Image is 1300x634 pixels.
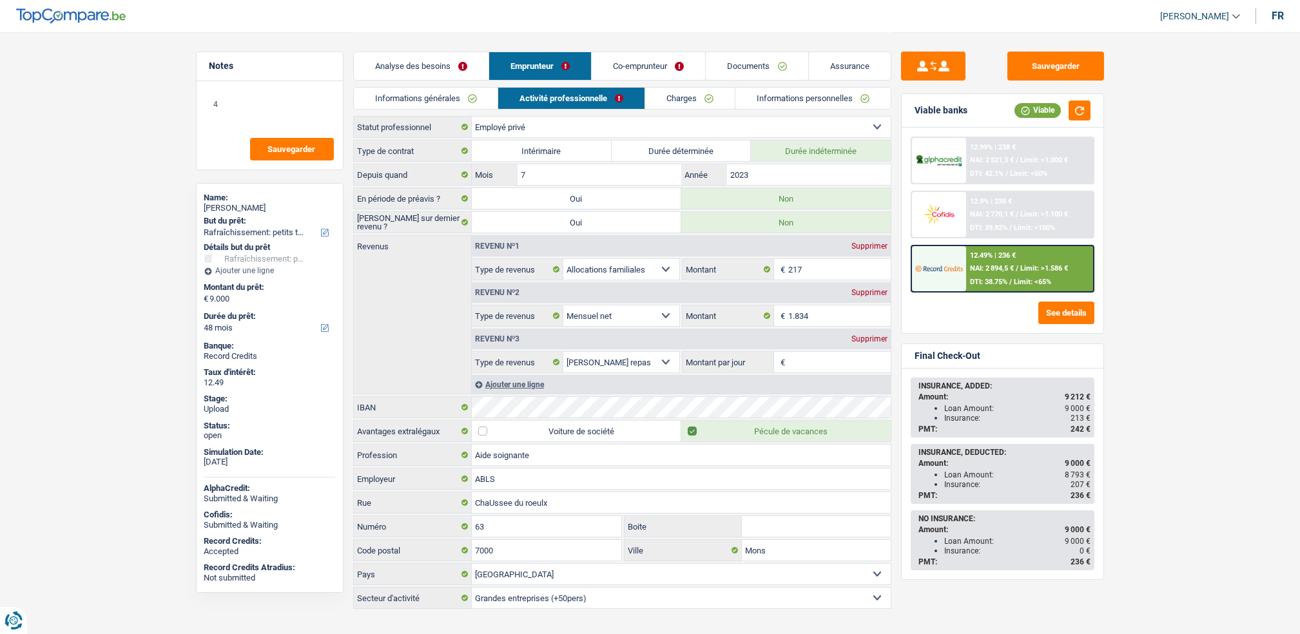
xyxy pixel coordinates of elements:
[1071,414,1091,423] span: 213 €
[944,537,1091,546] div: Loan Amount:
[354,164,472,185] label: Depuis quand
[354,445,472,465] label: Profession
[354,588,472,608] label: Secteur d'activité
[354,397,472,418] label: IBAN
[915,351,980,361] div: Final Check-Out
[1020,210,1068,218] span: Limit: >1.100 €
[354,188,472,209] label: En période de préavis ?
[1071,480,1091,489] span: 207 €
[204,510,335,520] div: Cofidis:
[204,573,335,583] div: Not submitted
[472,289,523,296] div: Revenu nº2
[1160,11,1229,22] span: [PERSON_NAME]
[970,264,1014,273] span: NAI: 2 894,5 €
[1007,52,1104,81] button: Sauvegarder
[204,494,335,504] div: Submitted & Waiting
[204,341,335,351] div: Banque:
[681,188,891,209] label: Non
[204,216,333,226] label: But du prêt:
[204,536,335,546] div: Record Credits:
[774,305,788,326] span: €
[16,8,126,24] img: TopCompare Logo
[918,425,1091,434] div: PMT:
[472,352,563,372] label: Type de revenus
[918,381,1091,390] div: INSURANCE, ADDED:
[915,153,963,168] img: AlphaCredit
[354,88,498,109] a: Informations générales
[918,525,1091,534] div: Amount:
[354,117,472,137] label: Statut professionnel
[472,242,523,250] div: Revenu nº1
[970,278,1007,286] span: DTI: 38.75%
[681,421,891,441] label: Pécule de vacances
[268,145,316,153] span: Sauvegarder
[472,335,523,343] div: Revenu nº3
[204,367,335,378] div: Taux d'intérêt:
[1065,404,1091,413] span: 9 000 €
[1071,425,1091,434] span: 242 €
[204,378,335,388] div: 12.49
[204,394,335,404] div: Stage:
[970,224,1007,232] span: DTI: 39.82%
[683,352,774,372] label: Montant par jour
[970,156,1014,164] span: NAI: 2 521,3 €
[612,140,752,161] label: Durée déterminée
[204,447,335,457] div: Simulation Date:
[204,294,209,304] span: €
[915,105,967,116] div: Viable banks
[1005,169,1008,178] span: /
[683,305,774,326] label: Montant
[250,138,334,160] button: Sauvegarder
[354,212,472,233] label: [PERSON_NAME] sur dernier revenu ?
[204,520,335,530] div: Submitted & Waiting
[204,193,335,203] div: Name:
[918,392,1091,401] div: Amount:
[970,210,1014,218] span: NAI: 2 770,1 €
[944,470,1091,479] div: Loan Amount:
[204,203,335,213] div: [PERSON_NAME]
[751,140,891,161] label: Durée indéterminée
[848,242,891,250] div: Supprimer
[918,491,1091,500] div: PMT:
[944,480,1091,489] div: Insurance:
[918,459,1091,468] div: Amount:
[472,140,612,161] label: Intérimaire
[354,236,471,251] label: Revenus
[1014,224,1055,232] span: Limit: <100%
[354,468,472,489] label: Employeur
[681,164,727,185] label: Année
[706,52,808,80] a: Documents
[204,421,335,431] div: Status:
[354,52,489,80] a: Analyse des besoins
[1010,169,1047,178] span: Limit: <60%
[809,52,891,80] a: Assurance
[1009,224,1012,232] span: /
[354,564,472,584] label: Pays
[1014,103,1061,117] div: Viable
[354,516,472,537] label: Numéro
[1009,278,1012,286] span: /
[592,52,705,80] a: Co-emprunteur
[472,375,891,394] div: Ajouter une ligne
[970,251,1016,260] div: 12.49% | 236 €
[472,305,563,326] label: Type de revenus
[354,140,472,161] label: Type de contrat
[204,483,335,494] div: AlphaCredit:
[518,164,681,185] input: MM
[1038,302,1094,324] button: See details
[209,61,330,72] h5: Notes
[645,88,735,109] a: Charges
[1272,10,1284,22] div: fr
[204,311,333,322] label: Durée du prêt:
[489,52,591,80] a: Emprunteur
[970,197,1012,206] div: 12.9% | 238 €
[683,259,774,280] label: Montant
[918,448,1091,457] div: INSURANCE, DEDUCTED:
[204,242,335,253] div: Détails but du prêt
[1071,491,1091,500] span: 236 €
[204,404,335,414] div: Upload
[472,421,681,441] label: Voiture de société
[472,259,563,280] label: Type de revenus
[848,335,891,343] div: Supprimer
[204,351,335,361] div: Record Credits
